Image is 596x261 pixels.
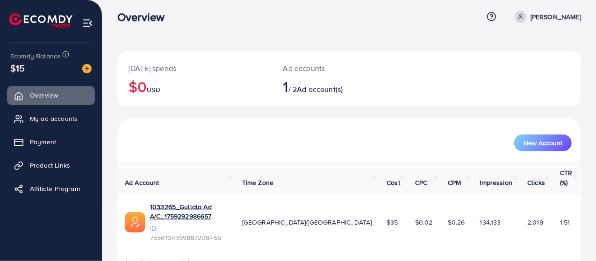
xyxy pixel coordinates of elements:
[7,133,95,151] a: Payment
[82,64,92,73] img: image
[9,13,72,28] img: logo
[30,161,70,170] span: Product Links
[7,86,95,105] a: Overview
[125,178,159,187] span: Ad Account
[129,78,261,95] h2: $0
[448,178,461,187] span: CPM
[480,178,513,187] span: Impression
[150,202,227,221] a: 1033265_Gullala Ad A/C_1759292986657
[283,76,288,97] span: 1
[527,218,543,227] span: 2,019
[125,212,145,233] img: ic-ads-acc.e4c84228.svg
[30,184,80,193] span: Affiliate Program
[524,140,562,146] span: New Account
[10,51,61,61] span: Ecomdy Balance
[150,224,227,243] span: ID: 7556104359887208456
[242,178,273,187] span: Time Zone
[242,218,372,227] span: [GEOGRAPHIC_DATA]/[GEOGRAPHIC_DATA]
[448,218,465,227] span: $0.26
[297,84,343,94] span: Ad account(s)
[30,137,56,147] span: Payment
[511,11,581,23] a: [PERSON_NAME]
[387,178,400,187] span: Cost
[117,10,172,24] h3: Overview
[560,168,572,187] span: CTR (%)
[283,63,377,74] p: Ad accounts
[556,219,589,254] iframe: Chat
[514,134,572,151] button: New Account
[415,218,433,227] span: $0.02
[7,156,95,175] a: Product Links
[7,109,95,128] a: My ad accounts
[129,63,261,74] p: [DATE] spends
[7,179,95,198] a: Affiliate Program
[531,11,581,22] p: [PERSON_NAME]
[387,218,398,227] span: $35
[10,61,25,75] span: $15
[527,178,545,187] span: Clicks
[480,218,501,227] span: 134,133
[147,85,160,94] span: USD
[30,114,78,123] span: My ad accounts
[30,91,58,100] span: Overview
[415,178,427,187] span: CPC
[283,78,377,95] h2: / 2
[82,18,93,28] img: menu
[560,218,570,227] span: 1.51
